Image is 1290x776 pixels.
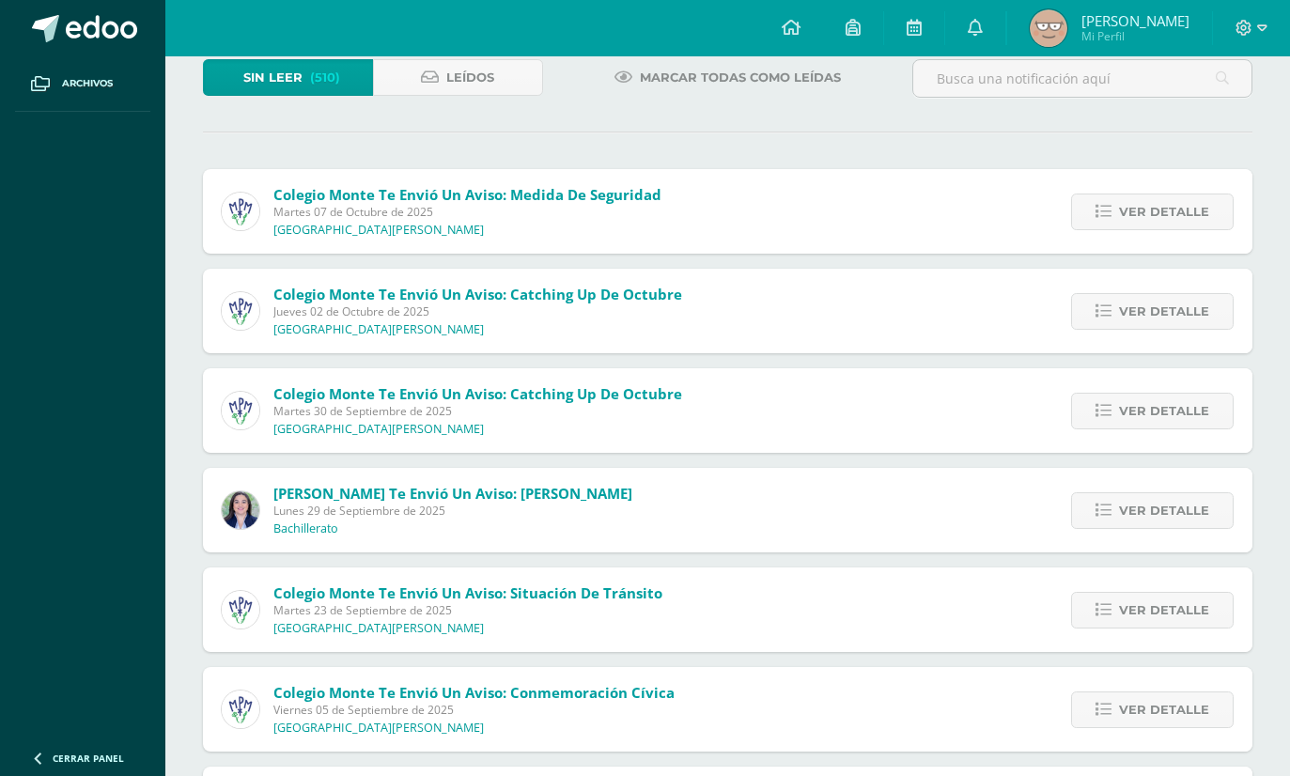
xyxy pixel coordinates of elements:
[273,683,675,702] span: Colegio Monte te envió un aviso: Conmemoración Cívica
[1119,194,1209,229] span: Ver detalle
[273,422,484,437] p: [GEOGRAPHIC_DATA][PERSON_NAME]
[273,721,484,736] p: [GEOGRAPHIC_DATA][PERSON_NAME]
[273,702,675,718] span: Viernes 05 de Septiembre de 2025
[273,285,682,303] span: Colegio Monte te envió un aviso: Catching Up de Octubre
[1119,493,1209,528] span: Ver detalle
[1119,692,1209,727] span: Ver detalle
[53,752,124,765] span: Cerrar panel
[1081,28,1189,44] span: Mi Perfil
[273,303,682,319] span: Jueves 02 de Octubre de 2025
[222,392,259,429] img: a3978fa95217fc78923840df5a445bcb.png
[222,193,259,230] img: a3978fa95217fc78923840df5a445bcb.png
[273,583,662,602] span: Colegio Monte te envió un aviso: Situación de tránsito
[640,60,841,95] span: Marcar todas como leídas
[273,503,632,519] span: Lunes 29 de Septiembre de 2025
[222,591,259,629] img: a3978fa95217fc78923840df5a445bcb.png
[222,491,259,529] img: 76e2be9d127429938706b749ff351b17.png
[1081,11,1189,30] span: [PERSON_NAME]
[273,185,661,204] span: Colegio Monte te envió un aviso: Medida de seguridad
[222,292,259,330] img: a3978fa95217fc78923840df5a445bcb.png
[62,76,113,91] span: Archivos
[222,691,259,728] img: a3978fa95217fc78923840df5a445bcb.png
[243,60,303,95] span: Sin leer
[203,59,373,96] a: Sin leer(510)
[273,621,484,636] p: [GEOGRAPHIC_DATA][PERSON_NAME]
[1119,294,1209,329] span: Ver detalle
[273,602,662,618] span: Martes 23 de Septiembre de 2025
[1030,9,1067,47] img: 4f584a23ab57ed1d5ae0c4d956f68ee2.png
[591,59,864,96] a: Marcar todas como leídas
[15,56,150,112] a: Archivos
[273,204,661,220] span: Martes 07 de Octubre de 2025
[273,521,338,536] p: Bachillerato
[1119,593,1209,628] span: Ver detalle
[310,60,340,95] span: (510)
[273,384,682,403] span: Colegio Monte te envió un aviso: Catching Up de Octubre
[446,60,494,95] span: Leídos
[913,60,1251,97] input: Busca una notificación aquí
[373,59,543,96] a: Leídos
[273,223,484,238] p: [GEOGRAPHIC_DATA][PERSON_NAME]
[1119,394,1209,428] span: Ver detalle
[273,484,632,503] span: [PERSON_NAME] te envió un aviso: [PERSON_NAME]
[273,322,484,337] p: [GEOGRAPHIC_DATA][PERSON_NAME]
[273,403,682,419] span: Martes 30 de Septiembre de 2025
